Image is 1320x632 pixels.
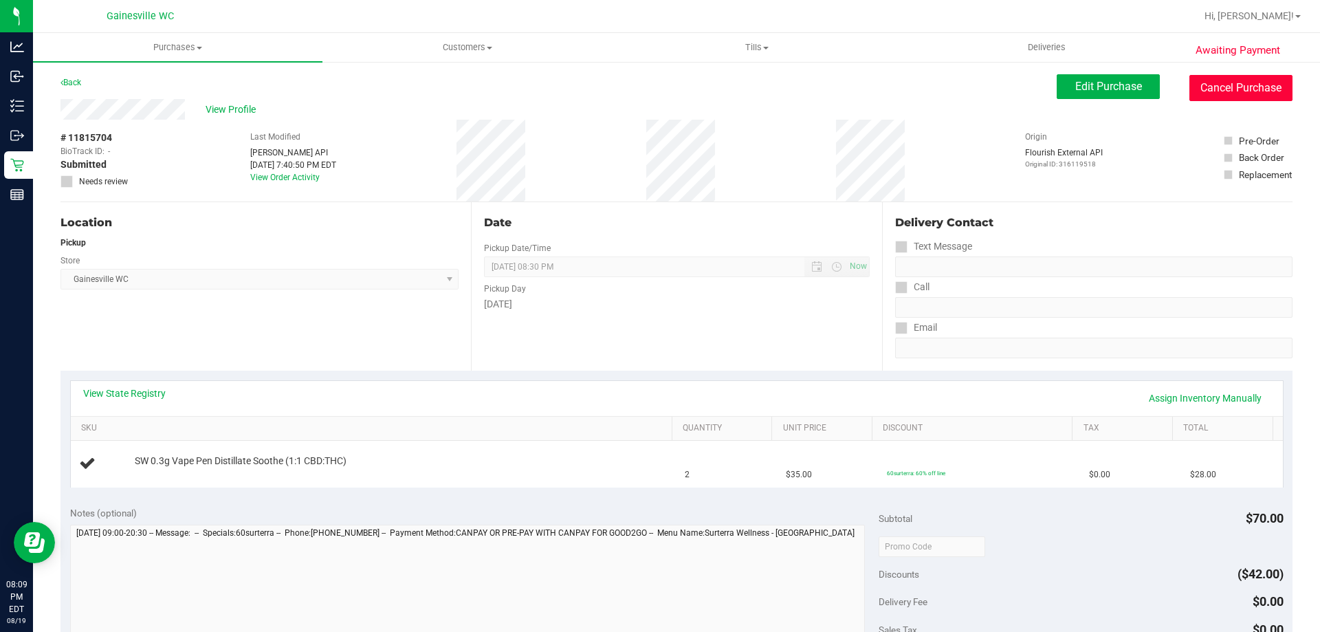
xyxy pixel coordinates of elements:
[883,423,1067,434] a: Discount
[1075,80,1142,93] span: Edit Purchase
[10,188,24,201] inline-svg: Reports
[135,455,346,468] span: SW 0.3g Vape Pen Distillate Soothe (1:1 CBD:THC)
[895,257,1292,277] input: Format: (999) 999-9999
[323,41,611,54] span: Customers
[1239,168,1292,182] div: Replacement
[683,423,767,434] a: Quantity
[107,10,174,22] span: Gainesville WC
[895,237,972,257] label: Text Message
[6,615,27,626] p: 08/19
[1239,151,1284,164] div: Back Order
[484,297,869,312] div: [DATE]
[250,159,336,171] div: [DATE] 7:40:50 PM EDT
[60,131,112,145] span: # 11815704
[10,69,24,83] inline-svg: Inbound
[895,318,937,338] label: Email
[1253,594,1284,609] span: $0.00
[1239,134,1279,148] div: Pre-Order
[887,470,945,477] span: 60surterra: 60% off line
[322,33,612,62] a: Customers
[33,33,322,62] a: Purchases
[6,578,27,615] p: 08:09 PM EDT
[83,386,166,400] a: View State Registry
[14,522,55,563] iframe: Resource center
[1089,468,1110,481] span: $0.00
[613,41,901,54] span: Tills
[60,238,86,248] strong: Pickup
[1025,131,1047,143] label: Origin
[60,215,459,231] div: Location
[70,508,137,519] span: Notes (optional)
[1083,423,1167,434] a: Tax
[79,175,128,188] span: Needs review
[1196,43,1280,58] span: Awaiting Payment
[484,283,526,295] label: Pickup Day
[108,145,110,157] span: -
[1237,567,1284,581] span: ($42.00)
[250,131,300,143] label: Last Modified
[1009,41,1084,54] span: Deliveries
[250,146,336,159] div: [PERSON_NAME] API
[1189,75,1292,101] button: Cancel Purchase
[895,297,1292,318] input: Format: (999) 999-9999
[33,41,322,54] span: Purchases
[879,596,927,607] span: Delivery Fee
[895,277,929,297] label: Call
[1190,468,1216,481] span: $28.00
[1140,386,1270,410] a: Assign Inventory Manually
[10,129,24,142] inline-svg: Outbound
[783,423,867,434] a: Unit Price
[60,78,81,87] a: Back
[895,215,1292,231] div: Delivery Contact
[10,158,24,172] inline-svg: Retail
[60,157,107,172] span: Submitted
[10,99,24,113] inline-svg: Inventory
[60,254,80,267] label: Store
[1246,511,1284,525] span: $70.00
[60,145,104,157] span: BioTrack ID:
[879,562,919,587] span: Discounts
[786,468,812,481] span: $35.00
[250,173,320,182] a: View Order Activity
[612,33,901,62] a: Tills
[879,513,912,524] span: Subtotal
[879,536,985,557] input: Promo Code
[1183,423,1267,434] a: Total
[902,33,1191,62] a: Deliveries
[484,215,869,231] div: Date
[1057,74,1160,99] button: Edit Purchase
[10,40,24,54] inline-svg: Analytics
[1025,159,1103,169] p: Original ID: 316119518
[206,102,261,117] span: View Profile
[1025,146,1103,169] div: Flourish External API
[81,423,666,434] a: SKU
[685,468,690,481] span: 2
[1204,10,1294,21] span: Hi, [PERSON_NAME]!
[484,242,551,254] label: Pickup Date/Time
